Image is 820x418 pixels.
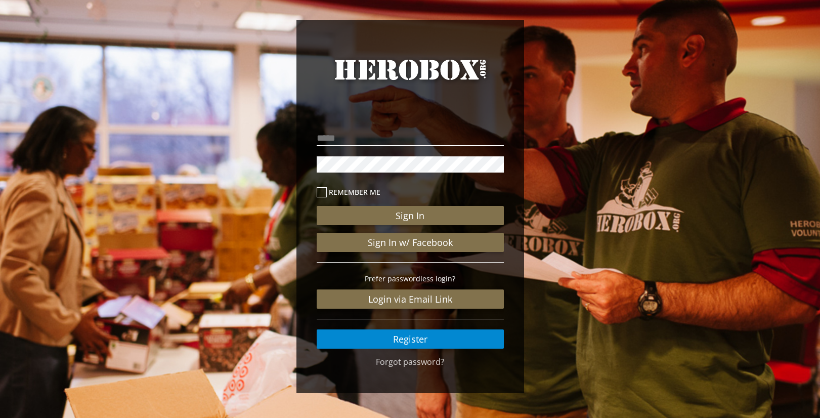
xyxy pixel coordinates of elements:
a: Register [317,329,504,349]
label: Remember me [317,186,504,198]
a: HeroBox [317,56,504,102]
p: Prefer passwordless login? [317,273,504,284]
a: Forgot password? [376,356,444,367]
button: Sign In [317,206,504,225]
a: Sign In w/ Facebook [317,233,504,252]
a: Login via Email Link [317,289,504,309]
